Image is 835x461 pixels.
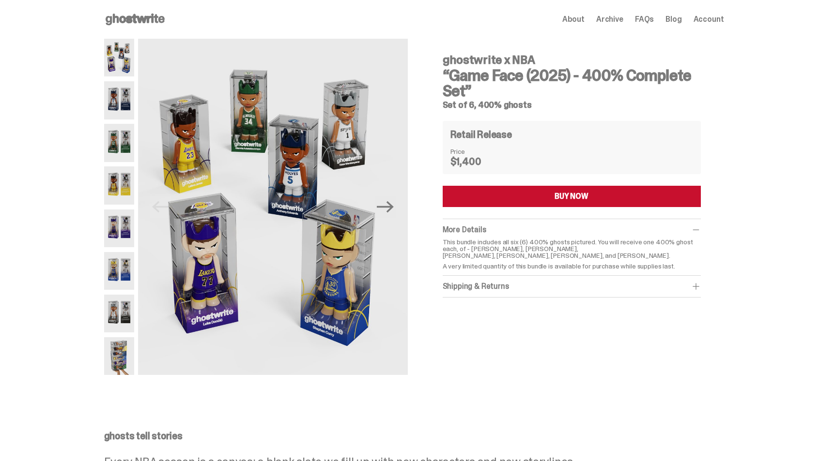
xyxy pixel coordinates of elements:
img: NBA-400-HG-Main.png [104,39,135,76]
h3: “Game Face (2025) - 400% Complete Set” [443,68,701,99]
a: Blog [665,15,681,23]
img: NBA-400-HG-Luka.png [104,209,135,247]
h4: Retail Release [450,130,512,139]
img: NBA-400-HG-Main.png [138,39,407,375]
img: NBA-400-HG-Giannis.png [104,124,135,162]
button: BUY NOW [443,186,701,207]
div: Shipping & Returns [443,282,701,291]
img: NBA-400-HG%20Bron.png [104,166,135,204]
h4: ghostwrite x NBA [443,54,701,66]
a: Account [694,15,724,23]
dd: $1,400 [450,157,499,166]
a: FAQs [635,15,654,23]
div: BUY NOW [555,193,588,200]
img: NBA-400-HG-Scale.png [104,337,135,375]
span: More Details [443,224,486,235]
h5: Set of 6, 400% ghosts [443,101,701,109]
button: Next [375,196,396,218]
p: ghosts tell stories [104,431,724,441]
a: About [562,15,585,23]
p: This bundle includes all six (6) 400% ghosts pictured. You will receive one 400% ghost each, of -... [443,238,701,259]
img: NBA-400-HG-Steph.png [104,252,135,290]
dt: Price [450,148,499,155]
img: NBA-400-HG-Wemby.png [104,295,135,332]
img: NBA-400-HG-Ant.png [104,81,135,119]
p: A very limited quantity of this bundle is available for purchase while supplies last. [443,263,701,269]
a: Archive [596,15,623,23]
